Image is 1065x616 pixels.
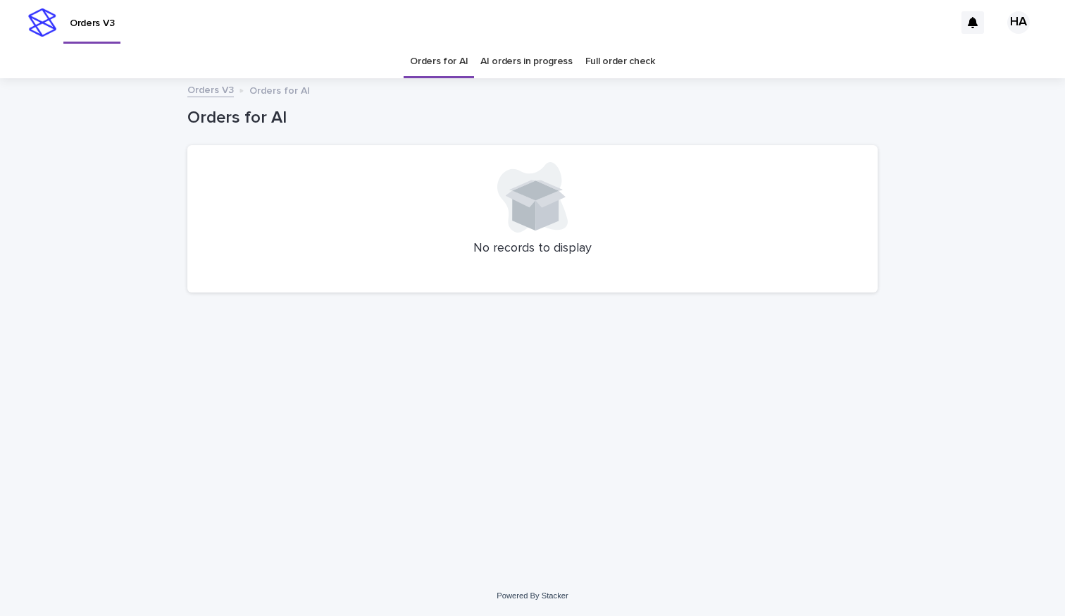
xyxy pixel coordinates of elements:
a: AI orders in progress [480,45,573,78]
div: HA [1007,11,1030,34]
h1: Orders for AI [187,108,878,128]
a: Full order check [585,45,655,78]
p: Orders for AI [249,82,310,97]
a: Powered By Stacker [497,591,568,600]
a: Orders V3 [187,81,234,97]
a: Orders for AI [410,45,468,78]
p: No records to display [204,241,861,257]
img: stacker-logo-s-only.png [28,8,56,37]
